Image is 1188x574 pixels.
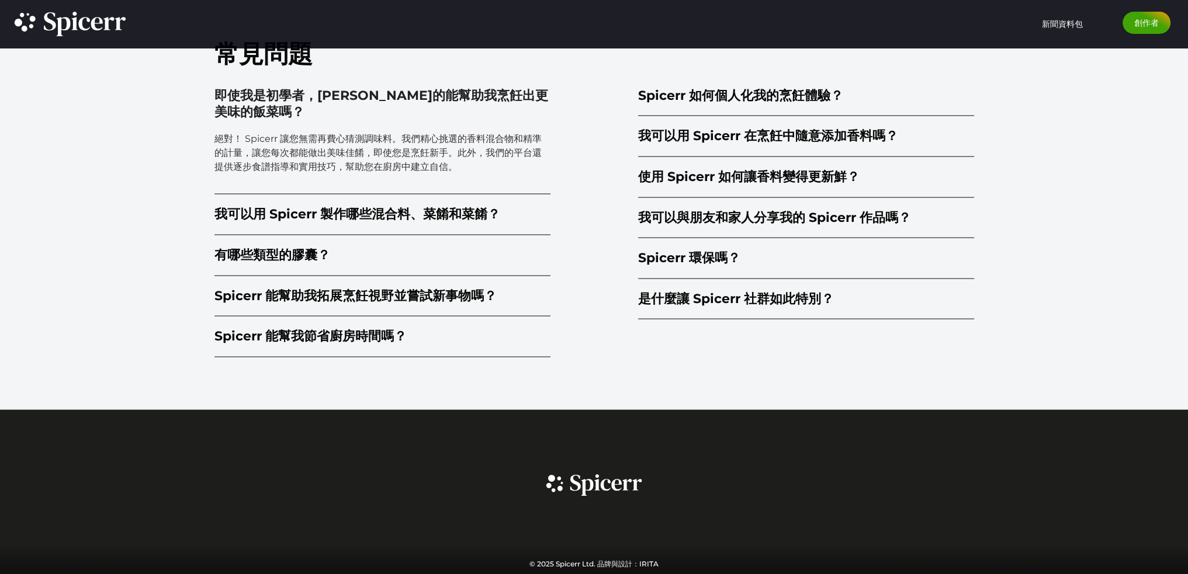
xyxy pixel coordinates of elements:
font: 我可以用 Spicerr 製作哪些混合料、菜餚和菜餚？ [214,206,500,221]
div: 手風琴。使用 Enter 或 Space 打開鏈接，使用 Esc 關閉鏈接，並使用箭頭鍵導航 [638,75,974,319]
summary: Spicerr 環保嗎？ [638,238,974,279]
summary: 有哪些類型的膠囊？ [214,235,550,276]
summary: Spicerr 如何個人化我的烹飪體驗？ [638,75,974,116]
font: 絕對！ Spicerr 讓您無需再費心猜測調味料。我們精心挑選的香料混合物和精準的計量，讓您每次都能做出美味佳餚，即使您是烹飪新手。此外，我們的平台還提供逐步食譜指導和實用技巧，幫助您在廚房中建... [214,133,542,172]
font: Spicerr 能幫助我拓展烹飪視野並嘗試新事物嗎？ [214,287,497,303]
summary: 我可以與朋友和家人分享我的 Spicerr 作品嗎？ [638,197,974,238]
font: 常見問題 [214,39,313,70]
font: Spicerr 能幫我節省廚房時間嗎？ [214,328,407,343]
summary: 我可以用 Spicerr 製作哪些混合料、菜餚和菜餚？ [214,194,550,235]
summary: 使用 Spicerr 如何讓香料變得更新鮮？ [638,156,974,197]
a: 創作者 [1123,12,1170,34]
font: 有哪些類型的膠囊？ [214,246,330,262]
font: 我可以與朋友和家人分享我的 Spicerr 作品嗎？ [638,209,911,225]
summary: Spicerr 能幫助我拓展烹飪視野並嘗試新事物嗎？ [214,276,550,316]
div: 手風琴。使用 Enter 或 Space 打開鏈接，使用 Esc 關閉鏈接，並使用箭頭鍵導航 [214,75,550,357]
font: Spicerr 如何個人化我的烹飪體驗？ [638,87,843,103]
font: 使用 Spicerr 如何讓香料變得更新鮮？ [638,168,860,184]
a: IRITA [639,559,659,568]
font: 新聞資料包 [1042,19,1083,29]
font: 是什麼讓 Spicerr 社群如此特別？ [638,290,834,306]
font: © 2025 Spicerr Ltd. 品牌與設計： [529,559,639,568]
summary: 即使我是初學者，[PERSON_NAME]的能幫助我烹飪出更美味的飯菜嗎？ [214,75,550,133]
summary: 我可以用 Spicerr 在烹飪中隨意添加香料嗎？ [638,116,974,156]
a: 新聞資料包 [1042,12,1083,29]
font: 即使我是初學者，[PERSON_NAME]的能幫助我烹飪出更美味的飯菜嗎？ [214,87,548,120]
font: Spicerr 環保嗎？ [638,249,740,265]
summary: Spicerr 能幫我節省廚房時間嗎？ [214,316,550,357]
font: 創作者 [1134,18,1159,28]
font: 我可以用 Spicerr 在烹飪中隨意添加香料嗎？ [638,127,898,143]
summary: 是什麼讓 Spicerr 社群如此特別？ [638,279,974,319]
